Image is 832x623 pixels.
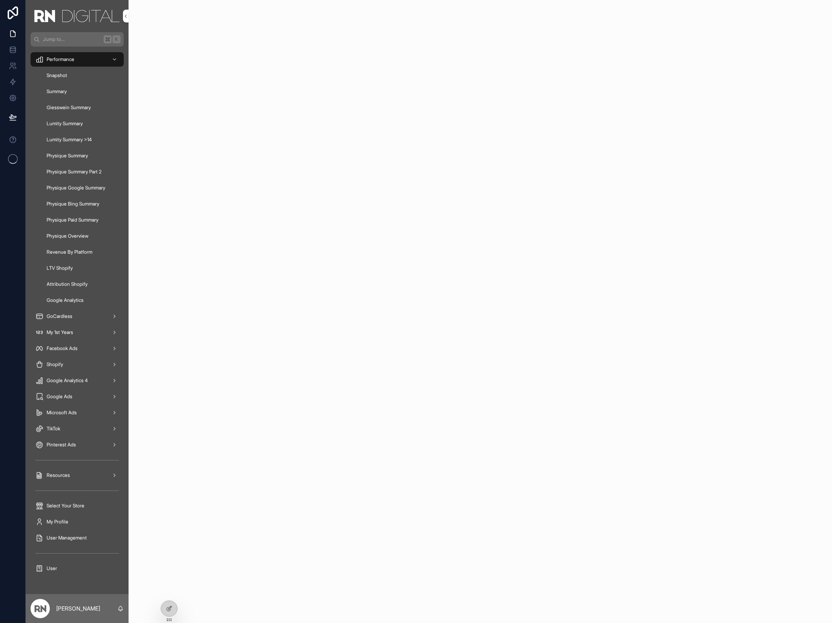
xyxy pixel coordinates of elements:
p: [PERSON_NAME] [56,605,100,613]
a: Lumity Summary [40,116,124,131]
a: Physique Google Summary [40,181,124,195]
a: Physique Overview [40,229,124,243]
span: Revenue By Platform [47,249,92,255]
a: Microsoft Ads [31,405,124,420]
a: User Management [31,531,124,545]
span: Shopify [47,361,63,368]
a: Physique Paid Summary [40,213,124,227]
span: Physique Summary [47,153,88,159]
span: Summary [47,88,67,95]
span: TikTok [47,426,60,432]
span: Attribution Shopify [47,281,88,287]
span: Physique Bing Summary [47,201,99,207]
span: Google Analytics [47,297,84,303]
span: Facebook Ads [47,345,78,352]
a: Lumity Summary >14 [40,132,124,147]
span: My 1st Years [47,329,73,336]
a: Google Analytics [40,293,124,307]
a: Physique Summary Part 2 [40,165,124,179]
span: Snapshot [47,72,67,79]
a: LTV Shopify [40,261,124,275]
span: Physique Overview [47,233,88,239]
span: Pinterest Ads [47,442,76,448]
a: TikTok [31,421,124,436]
div: scrollable content [26,47,129,586]
a: Google Analytics 4 [31,373,124,388]
span: GoCardless [47,313,72,320]
a: Shopify [31,357,124,372]
span: Microsoft Ads [47,409,77,416]
span: LTV Shopify [47,265,73,271]
img: App logo [34,10,120,22]
a: Giesswein Summary [40,100,124,115]
a: Summary [40,84,124,99]
a: Select Your Store [31,499,124,513]
a: Resources [31,468,124,483]
span: User Management [47,535,87,541]
a: Snapshot [40,68,124,83]
span: Giesswein Summary [47,104,91,111]
span: Jump to... [43,36,100,43]
span: K [113,36,120,43]
span: My Profile [47,519,68,525]
a: Attribution Shopify [40,277,124,291]
span: Google Analytics 4 [47,377,88,384]
a: My 1st Years [31,325,124,340]
a: GoCardless [31,309,124,324]
span: Physique Summary Part 2 [47,169,102,175]
button: Jump to...K [31,32,124,47]
span: Google Ads [47,393,72,400]
a: Revenue By Platform [40,245,124,259]
a: Performance [31,52,124,67]
a: Physique Summary [40,149,124,163]
span: Performance [47,56,74,63]
a: User [31,561,124,576]
span: Lumity Summary >14 [47,136,92,143]
a: Pinterest Ads [31,438,124,452]
span: Physique Google Summary [47,185,105,191]
span: Select Your Store [47,503,84,509]
span: User [47,565,57,572]
span: Physique Paid Summary [47,217,98,223]
a: Google Ads [31,389,124,404]
span: Resources [47,472,70,478]
a: Physique Bing Summary [40,197,124,211]
span: Lumity Summary [47,120,83,127]
a: My Profile [31,515,124,529]
a: Facebook Ads [31,341,124,356]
